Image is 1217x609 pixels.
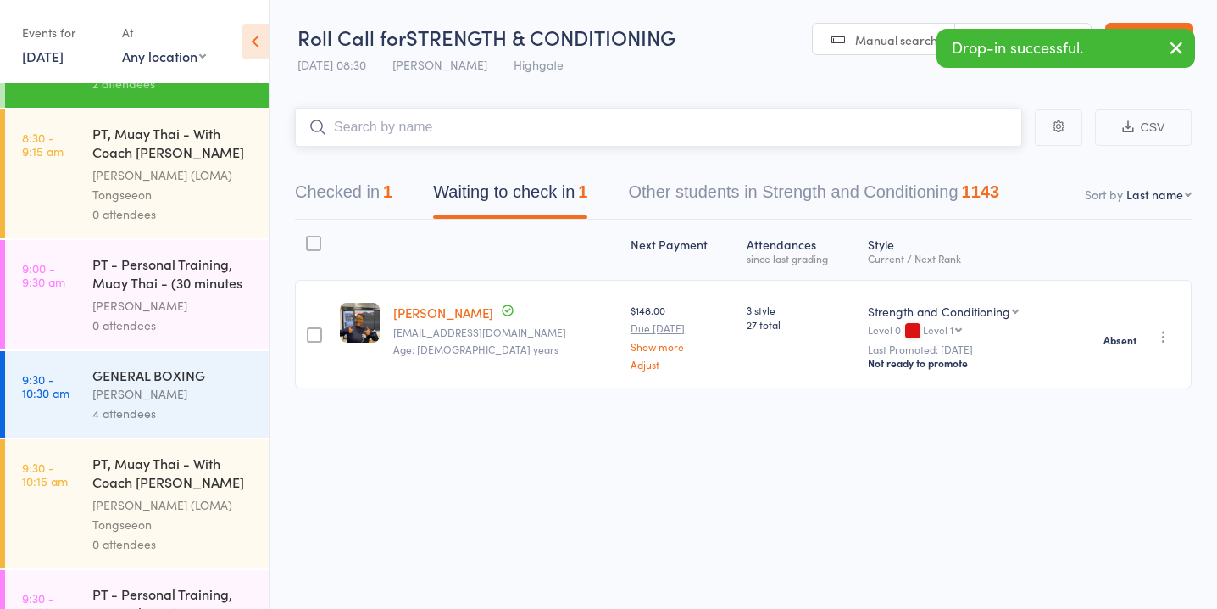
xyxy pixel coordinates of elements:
[740,227,861,272] div: Atten­dances
[297,23,406,51] span: Roll Call for
[747,303,854,317] span: 3 style
[392,56,487,73] span: [PERSON_NAME]
[393,342,558,356] span: Age: [DEMOGRAPHIC_DATA] years
[1103,333,1136,347] strong: Absent
[514,56,564,73] span: Highgate
[868,303,1010,320] div: Strength and Conditioning
[962,182,1000,201] div: 1143
[22,19,105,47] div: Events for
[631,322,732,334] small: Due [DATE]
[624,227,739,272] div: Next Payment
[122,47,206,65] div: Any location
[122,19,206,47] div: At
[631,303,732,370] div: $148.00
[868,344,1064,355] small: Last Promoted: [DATE]
[92,316,254,335] div: 0 attendees
[295,174,392,219] button: Checked in1
[22,131,64,158] time: 8:30 - 9:15 am
[92,124,254,165] div: PT, Muay Thai - With Coach [PERSON_NAME] (45 minutes)
[340,303,380,343] img: image1751535068.png
[5,351,269,438] a: 9:30 -10:30 amGENERAL BOXING[PERSON_NAME]4 attendees
[923,324,953,335] div: Level 1
[297,56,366,73] span: [DATE] 08:30
[868,356,1064,370] div: Not ready to promote
[393,327,618,338] small: amandamukunduu@gmail.com
[868,253,1064,264] div: Current / Next Rank
[406,23,675,51] span: STRENGTH & CONDITIONING
[747,253,854,264] div: since last grading
[1085,186,1123,203] label: Sort by
[628,174,999,219] button: Other students in Strength and Conditioning1143
[868,324,1064,338] div: Level 0
[92,165,254,204] div: [PERSON_NAME] (LOMA) Tongseeon
[393,304,493,321] a: [PERSON_NAME]
[92,454,254,495] div: PT, Muay Thai - With Coach [PERSON_NAME] (45 minutes)
[92,296,254,316] div: [PERSON_NAME]
[92,404,254,423] div: 4 attendees
[92,74,254,93] div: 2 attendees
[747,317,854,332] span: 27 total
[1095,109,1192,146] button: CSV
[22,47,64,65] a: [DATE]
[5,439,269,568] a: 9:30 -10:15 amPT, Muay Thai - With Coach [PERSON_NAME] (45 minutes)[PERSON_NAME] (LOMA) Tongseeon...
[92,384,254,404] div: [PERSON_NAME]
[631,359,732,370] a: Adjust
[855,31,937,48] span: Manual search
[295,108,1022,147] input: Search by name
[1105,23,1193,57] a: Exit roll call
[92,495,254,534] div: [PERSON_NAME] (LOMA) Tongseeon
[861,227,1070,272] div: Style
[92,366,254,384] div: GENERAL BOXING
[22,372,69,399] time: 9:30 - 10:30 am
[22,461,68,488] time: 9:30 - 10:15 am
[92,534,254,554] div: 0 attendees
[92,254,254,296] div: PT - Personal Training, Muay Thai - (30 minutes wi...
[631,341,732,352] a: Show more
[5,240,269,349] a: 9:00 -9:30 amPT - Personal Training, Muay Thai - (30 minutes wi...[PERSON_NAME]0 attendees
[383,182,392,201] div: 1
[433,174,587,219] button: Waiting to check in1
[1126,186,1183,203] div: Last name
[92,204,254,224] div: 0 attendees
[936,29,1195,68] div: Drop-in successful.
[578,182,587,201] div: 1
[5,109,269,238] a: 8:30 -9:15 amPT, Muay Thai - With Coach [PERSON_NAME] (45 minutes)[PERSON_NAME] (LOMA) Tongseeon0...
[22,261,65,288] time: 9:00 - 9:30 am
